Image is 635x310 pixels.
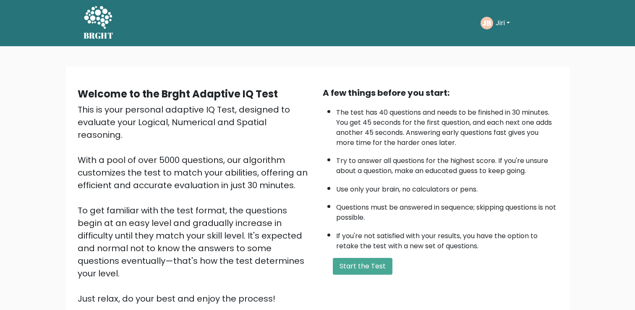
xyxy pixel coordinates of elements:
[323,87,558,99] div: A few things before you start:
[493,18,512,29] button: Jiri
[336,152,558,176] li: Try to answer all questions for the highest score. If you're unsure about a question, make an edu...
[336,198,558,223] li: Questions must be answered in sequence; skipping questions is not possible.
[78,103,313,305] div: This is your personal adaptive IQ Test, designed to evaluate your Logical, Numerical and Spatial ...
[78,87,278,101] b: Welcome to the Brght Adaptive IQ Test
[333,258,392,275] button: Start the Test
[84,31,114,41] h5: BRGHT
[84,3,114,43] a: BRGHT
[336,180,558,194] li: Use only your brain, no calculators or pens.
[483,18,491,28] text: JB
[336,103,558,148] li: The test has 40 questions and needs to be finished in 30 minutes. You get 45 seconds for the firs...
[336,227,558,251] li: If you're not satisfied with your results, you have the option to retake the test with a new set ...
